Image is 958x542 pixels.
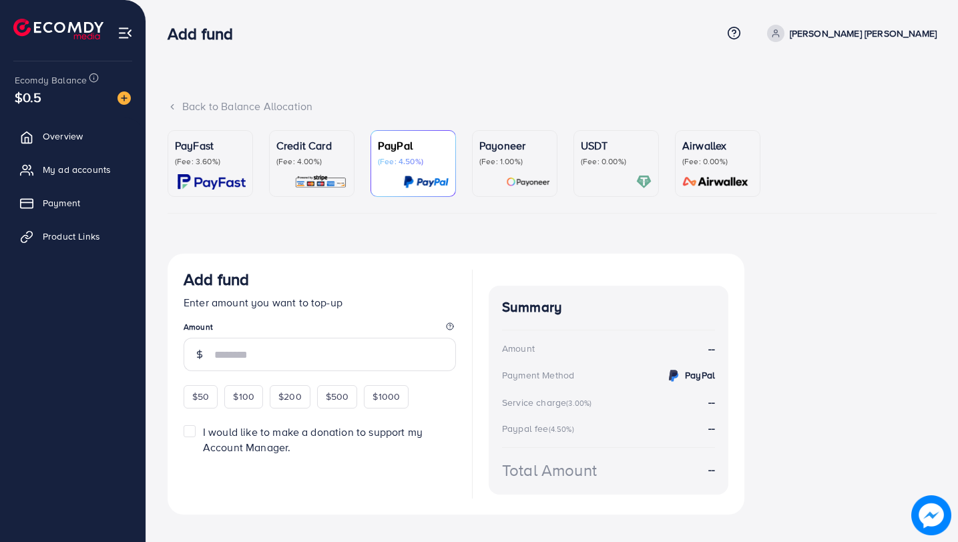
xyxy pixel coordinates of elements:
[502,422,578,435] div: Paypal fee
[276,138,347,154] p: Credit Card
[708,462,715,477] strong: --
[685,368,715,382] strong: PayPal
[581,156,652,167] p: (Fee: 0.00%)
[13,19,103,39] img: logo
[479,138,550,154] p: Payoneer
[10,123,136,150] a: Overview
[373,390,400,403] span: $1000
[682,156,753,167] p: (Fee: 0.00%)
[326,390,349,403] span: $500
[502,368,574,382] div: Payment Method
[682,138,753,154] p: Airwallex
[15,87,42,107] span: $0.5
[278,390,302,403] span: $200
[43,163,111,176] span: My ad accounts
[203,425,423,455] span: I would like to make a donation to support my Account Manager.
[479,156,550,167] p: (Fee: 1.00%)
[378,138,449,154] p: PayPal
[168,24,244,43] h3: Add fund
[10,156,136,183] a: My ad accounts
[10,223,136,250] a: Product Links
[192,390,209,403] span: $50
[502,396,595,409] div: Service charge
[566,398,591,409] small: (3.00%)
[708,341,715,356] strong: --
[636,174,652,190] img: card
[43,196,80,210] span: Payment
[175,156,246,167] p: (Fee: 3.60%)
[708,394,715,409] strong: --
[708,421,715,435] strong: --
[276,156,347,167] p: (Fee: 4.00%)
[403,174,449,190] img: card
[294,174,347,190] img: card
[168,99,937,114] div: Back to Balance Allocation
[581,138,652,154] p: USDT
[43,129,83,143] span: Overview
[10,190,136,216] a: Payment
[15,73,87,87] span: Ecomdy Balance
[175,138,246,154] p: PayFast
[506,174,550,190] img: card
[549,424,574,435] small: (4.50%)
[184,270,249,289] h3: Add fund
[184,321,456,338] legend: Amount
[666,368,682,384] img: credit
[117,91,131,105] img: image
[502,299,715,316] h4: Summary
[502,342,535,355] div: Amount
[178,174,246,190] img: card
[502,459,597,482] div: Total Amount
[762,25,937,42] a: [PERSON_NAME] [PERSON_NAME]
[233,390,254,403] span: $100
[43,230,100,243] span: Product Links
[117,25,133,41] img: menu
[378,156,449,167] p: (Fee: 4.50%)
[184,294,456,310] p: Enter amount you want to top-up
[790,25,937,41] p: [PERSON_NAME] [PERSON_NAME]
[678,174,753,190] img: card
[915,499,947,531] img: image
